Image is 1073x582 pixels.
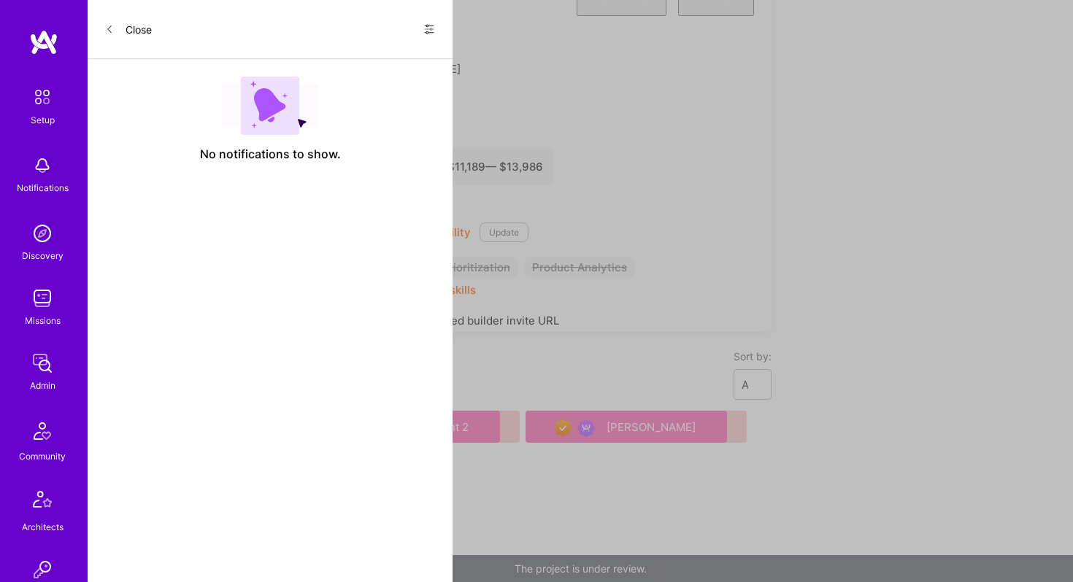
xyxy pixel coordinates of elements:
[27,82,58,112] img: setup
[30,378,55,393] div: Admin
[222,77,318,135] img: empty
[105,18,152,41] button: Close
[22,248,64,263] div: Discovery
[29,29,58,55] img: logo
[25,414,60,449] img: Community
[200,147,341,162] span: No notifications to show.
[28,151,57,180] img: bell
[19,449,66,464] div: Community
[25,484,60,519] img: Architects
[31,112,55,128] div: Setup
[25,313,61,328] div: Missions
[28,219,57,248] img: discovery
[28,349,57,378] img: admin teamwork
[17,180,69,195] div: Notifications
[28,284,57,313] img: teamwork
[22,519,64,535] div: Architects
